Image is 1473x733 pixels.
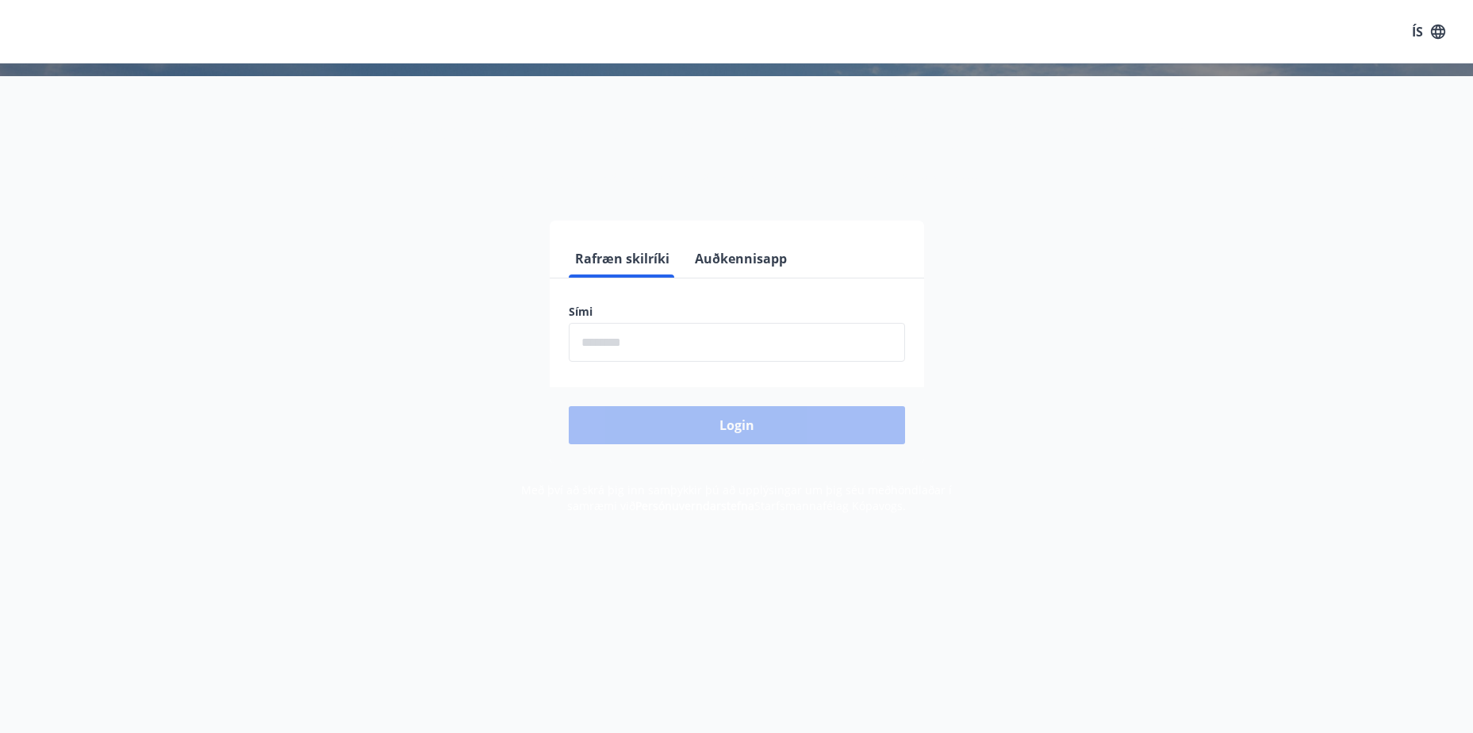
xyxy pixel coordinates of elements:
[1403,17,1454,46] button: ÍS
[689,240,793,278] button: Auðkennisapp
[569,304,905,320] label: Sími
[521,482,952,513] span: Með því að skrá þig inn samþykkir þú að upplýsingar um þig séu meðhöndlaðar í samræmi við Starfsm...
[488,169,986,188] span: Vinsamlegast skráðu þig inn með rafrænum skilríkjum eða Auðkennisappi.
[635,498,754,513] a: Persónuverndarstefna
[185,95,1289,155] h1: Félagavefur, Starfsmannafélag Kópavogs
[569,240,676,278] button: Rafræn skilríki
